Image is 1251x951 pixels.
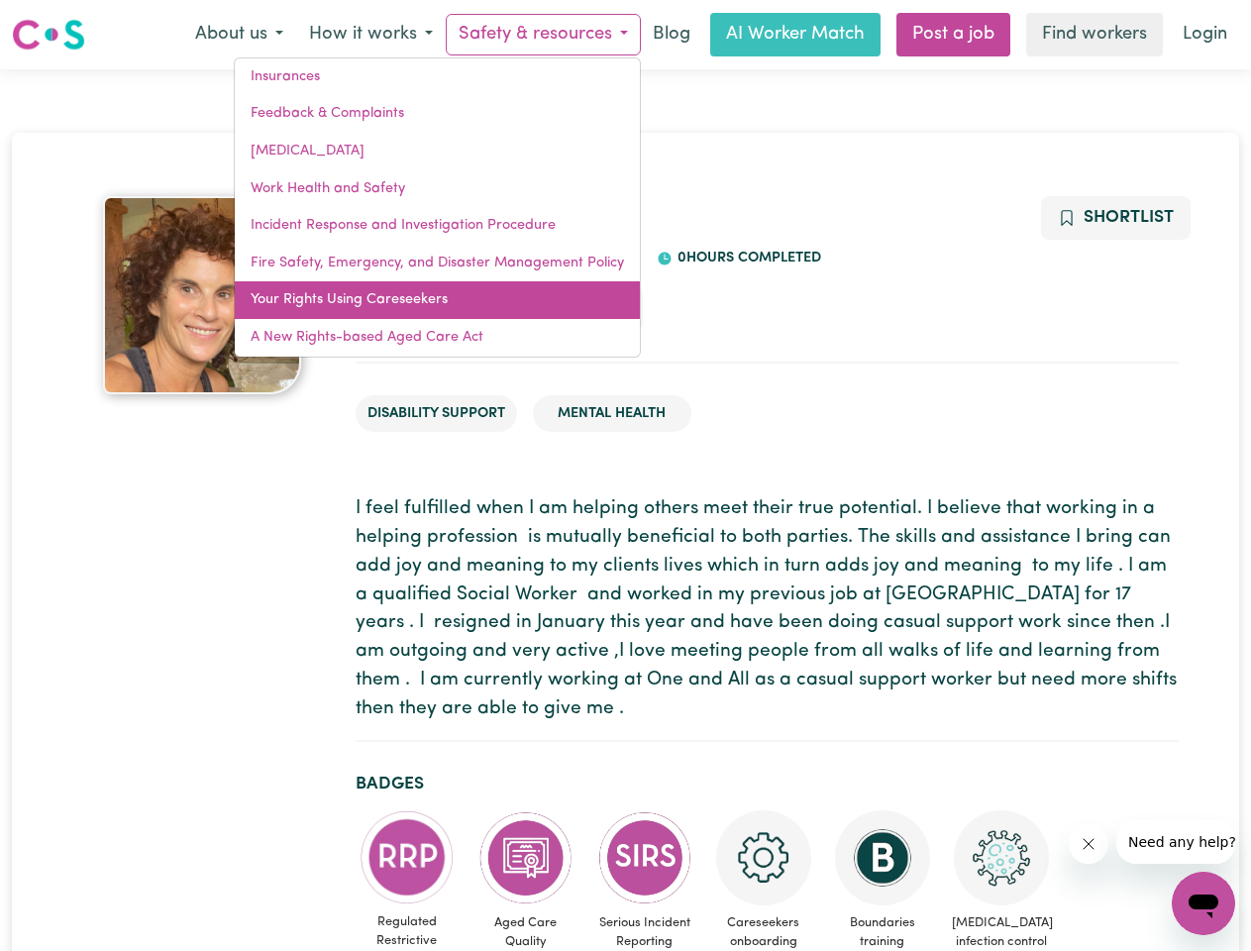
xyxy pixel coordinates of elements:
a: Post a job [896,13,1010,56]
a: Belinda's profile picture' [73,196,332,394]
img: CS Academy: Aged Care Quality Standards & Code of Conduct course completed [478,810,573,905]
h2: Badges [356,774,1179,794]
img: CS Academy: Boundaries in care and support work course completed [835,810,930,905]
iframe: Message from company [1116,820,1235,864]
a: AI Worker Match [710,13,881,56]
img: Belinda [103,196,301,394]
button: Safety & resources [446,14,641,55]
a: A New Rights-based Aged Care Act [235,319,640,357]
button: About us [182,14,296,55]
span: 0 hours completed [673,251,821,265]
a: Feedback & Complaints [235,95,640,133]
a: Login [1171,13,1239,56]
img: CS Academy: Regulated Restrictive Practices course completed [360,810,455,904]
a: Your Rights Using Careseekers [235,281,640,319]
a: Blog [641,13,702,56]
p: I feel fulfilled when I am helping others meet their true potential. I believe that working in a ... [356,495,1179,723]
span: Shortlist [1084,209,1174,226]
a: Fire Safety, Emergency, and Disaster Management Policy [235,245,640,282]
a: [MEDICAL_DATA] [235,133,640,170]
img: CS Academy: Careseekers Onboarding course completed [716,810,811,905]
a: Incident Response and Investigation Procedure [235,207,640,245]
a: Work Health and Safety [235,170,640,208]
li: Mental Health [533,395,691,433]
a: Careseekers logo [12,12,85,57]
span: Need any help? [12,14,120,30]
iframe: Close message [1069,824,1108,864]
button: How it works [296,14,446,55]
a: Insurances [235,58,640,96]
img: CS Academy: Serious Incident Reporting Scheme course completed [597,810,692,905]
div: Safety & resources [234,57,641,358]
button: Add to shortlist [1041,196,1191,240]
iframe: Button to launch messaging window [1172,872,1235,935]
li: Disability Support [356,395,517,433]
a: Find workers [1026,13,1163,56]
img: CS Academy: COVID-19 Infection Control Training course completed [954,810,1049,905]
img: Careseekers logo [12,17,85,53]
